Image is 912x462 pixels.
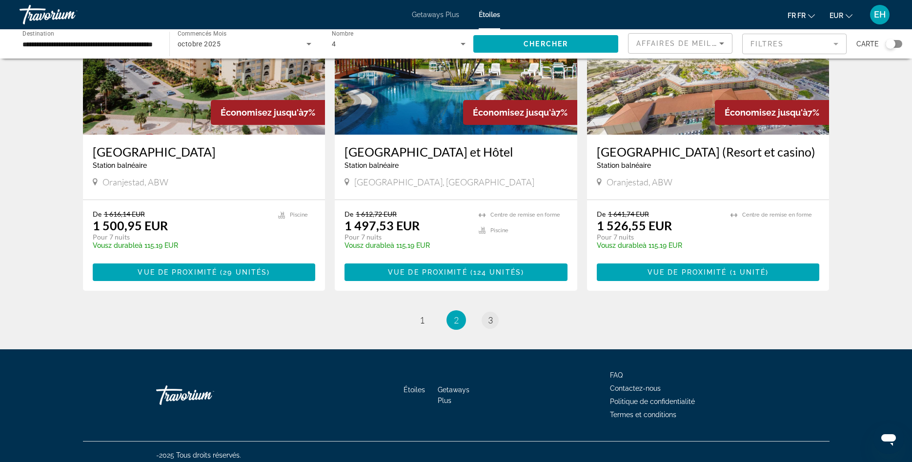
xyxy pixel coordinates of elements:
span: 1 612,72 EUR [356,210,397,218]
a: [GEOGRAPHIC_DATA] (Resort et casino) [597,144,820,159]
p: 1 526,55 EUR [597,218,672,233]
span: Vue de proximité [388,268,467,276]
p: à 115,19 EUR [93,241,269,249]
button: Changement de monnaie [830,8,852,22]
a: [GEOGRAPHIC_DATA] [93,144,316,159]
button: Vue de proximité (29 unités) [93,263,316,281]
span: Station balnéaire [93,161,147,169]
button: Vue de proximité (124 unités) [345,263,567,281]
p: à 115,19 EUR [597,241,721,249]
span: ) [727,268,769,276]
a: Getaways Plus [412,11,459,19]
span: Station balnéaire [597,161,651,169]
a: Travorium [156,381,254,410]
span: fr fr [788,12,806,20]
a: Getaways Plus [438,386,469,404]
span: Station balnéaire [345,161,399,169]
span: 2025 Tous droits réservés. [159,451,241,459]
span: Vousz durable [597,241,643,249]
span: Oranjestad, ABW [607,177,672,187]
span: - [156,451,241,459]
span: Carte [856,37,878,51]
span: Centre de remise en forme [490,212,560,218]
a: Termes et conditions [610,411,676,419]
span: Destination [22,30,54,37]
span: ) [217,268,270,276]
p: Pour 7 nuits [345,233,469,241]
p: à 115,19 EUR [345,241,469,249]
mat-select: Trier par [636,38,724,49]
span: EH [874,10,886,20]
div: 7% [715,100,829,125]
span: Vousz durable [345,241,390,249]
span: Vue de proximité [138,268,217,276]
button: Changer de langue [788,8,815,22]
button: Filtrer [742,33,847,55]
a: Politique de confidentialité [610,398,695,405]
a: Contactez-nous [610,384,661,392]
a: Travorium [20,2,117,27]
span: 1 641,74 EUR [608,210,649,218]
span: [GEOGRAPHIC_DATA], [GEOGRAPHIC_DATA] [354,177,534,187]
span: De [597,210,606,218]
span: 3 [488,315,493,325]
div: 7% [463,100,577,125]
span: ) [467,268,524,276]
a: Étoiles [479,11,500,19]
span: Oranjestad, ABW [102,177,168,187]
span: De [345,210,353,218]
a: FAQ [610,371,623,379]
button: Vue de proximité (1 unité) [597,263,820,281]
p: 1 497,53 EUR [345,218,420,233]
span: Économisez jusqu'à [221,107,304,118]
button: Menu utilisateur [867,4,892,25]
span: De [93,210,101,218]
span: EUR [830,12,843,20]
div: 7% [211,100,325,125]
span: Piscine [290,212,308,218]
span: octobre 2025 [178,40,221,48]
span: 4 [332,40,336,48]
span: Centre de remise en forme [742,212,812,218]
nav: Pagination [83,310,830,330]
a: [GEOGRAPHIC_DATA] et Hôtel [345,144,567,159]
span: Économisez jusqu'à [725,107,808,118]
p: 1 500,95 EUR [93,218,168,233]
a: Étoiles [404,386,425,394]
span: Nombre [332,30,353,37]
span: (1 unité [730,268,766,276]
span: 1 616,14 EUR [104,210,145,218]
span: 2 [454,315,459,325]
p: Pour 7 nuits [93,233,269,241]
span: Affaires de Meilleures [636,40,744,47]
span: Piscine [490,227,508,234]
span: Chercher [524,40,568,48]
button: Chercher [473,35,618,53]
p: Pour 7 nuits [597,233,721,241]
span: Vue de proximité [648,268,727,276]
iframe: Bouton de lancement de la fenêtre de messagerie [873,423,904,454]
span: (124 unités [470,268,521,276]
span: (29 unités [220,268,267,276]
span: Économisez jusqu'à [473,107,556,118]
span: Vousz durable [93,241,139,249]
span: 1 [420,315,425,325]
span: Commencés Mois [178,30,227,37]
